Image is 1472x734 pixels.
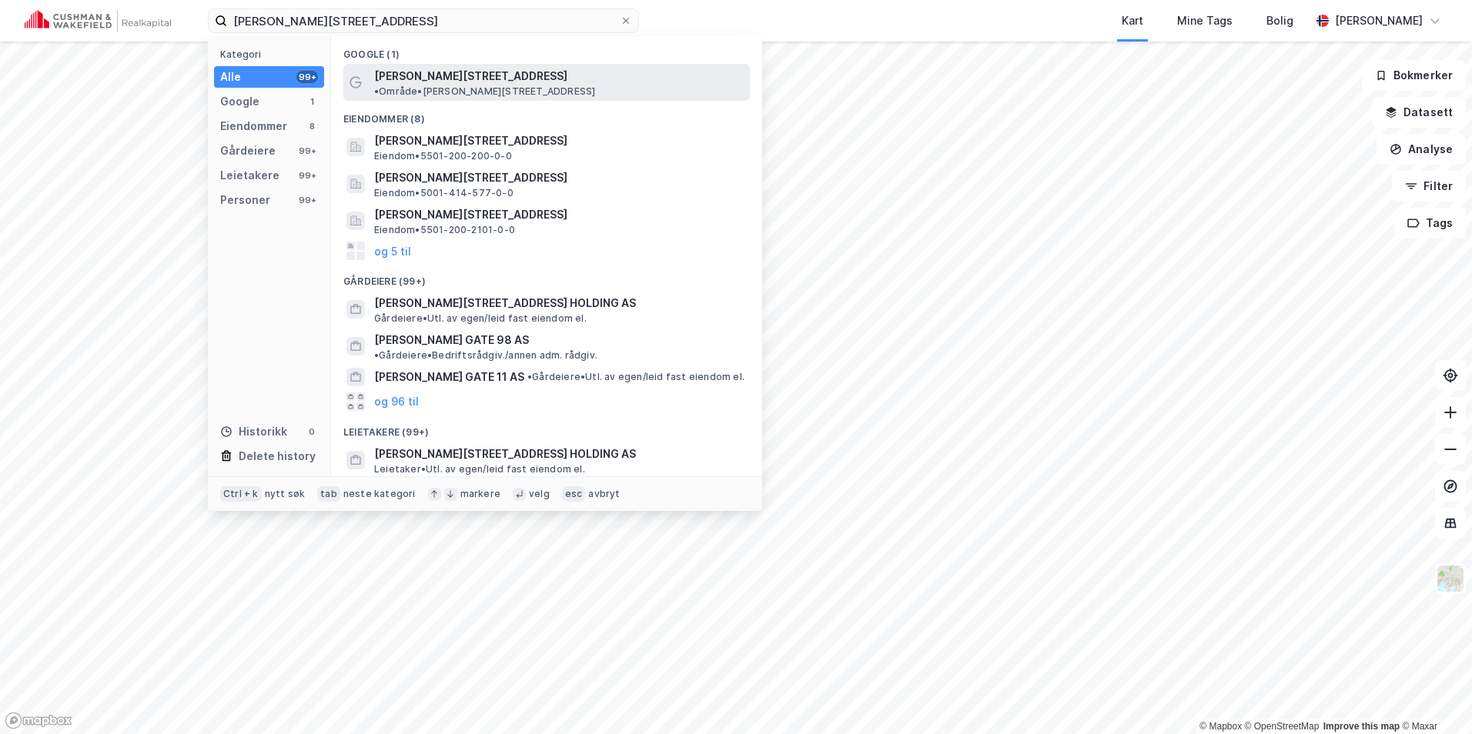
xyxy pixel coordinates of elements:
div: 99+ [296,169,318,182]
div: Delete history [239,447,316,465]
div: Alle [220,68,241,86]
div: Kart [1122,12,1143,30]
button: og 96 til [374,392,419,411]
div: Bolig [1266,12,1293,30]
div: Eiendommer [220,117,287,135]
span: Leietaker • Utl. av egen/leid fast eiendom el. [374,463,585,475]
span: [PERSON_NAME][STREET_ADDRESS] HOLDING AS [374,294,744,312]
button: Analyse [1377,134,1466,165]
button: Tags [1394,208,1466,239]
div: Gårdeiere [220,142,276,160]
iframe: Chat Widget [1395,660,1472,734]
div: Historikk [220,422,287,441]
span: [PERSON_NAME][STREET_ADDRESS] [374,132,744,150]
img: cushman-wakefield-realkapital-logo.202ea83816669bd177139c58696a8fa1.svg [25,10,171,32]
span: Eiendom • 5501-200-2101-0-0 [374,224,515,236]
div: velg [529,488,550,500]
div: Mine Tags [1177,12,1233,30]
span: [PERSON_NAME][STREET_ADDRESS] [374,67,567,85]
div: 8 [306,120,318,132]
button: Filter [1392,171,1466,202]
button: Bokmerker [1362,60,1466,91]
button: og 5 til [374,242,411,260]
span: Gårdeiere • Utl. av egen/leid fast eiendom el. [527,371,744,383]
div: Kontrollprogram for chat [1395,660,1472,734]
div: 0 [306,425,318,438]
div: Google (1) [331,36,762,64]
div: Gårdeiere (99+) [331,263,762,291]
div: esc [562,486,586,502]
div: [PERSON_NAME] [1335,12,1423,30]
span: • [527,371,532,382]
span: Område • [PERSON_NAME][STREET_ADDRESS] [374,85,595,98]
span: [PERSON_NAME][STREET_ADDRESS] [374,168,744,187]
span: [PERSON_NAME][STREET_ADDRESS] [374,205,744,224]
img: Z [1436,564,1465,593]
div: nytt søk [265,488,306,500]
div: Google [220,92,259,111]
a: Improve this map [1323,721,1400,732]
div: Ctrl + k [220,486,262,502]
span: • [374,349,379,361]
div: Kategori [220,48,324,60]
span: Eiendom • 5501-200-200-0-0 [374,150,512,162]
div: avbryt [588,488,620,500]
a: Mapbox [1199,721,1242,732]
div: 1 [306,95,318,108]
div: markere [460,488,500,500]
div: Leietakere [220,166,279,185]
span: Gårdeiere • Bedriftsrådgiv./annen adm. rådgiv. [374,349,597,362]
input: Søk på adresse, matrikkel, gårdeiere, leietakere eller personer [227,9,620,32]
span: [PERSON_NAME][STREET_ADDRESS] HOLDING AS [374,445,744,463]
div: 99+ [296,71,318,83]
div: 99+ [296,194,318,206]
div: 99+ [296,145,318,157]
button: Datasett [1372,97,1466,128]
span: [PERSON_NAME] GATE 98 AS [374,331,529,349]
div: Leietakere (99+) [331,414,762,442]
div: Personer [220,191,270,209]
a: Mapbox homepage [5,712,72,729]
div: neste kategori [343,488,416,500]
span: Eiendom • 5001-414-577-0-0 [374,187,514,199]
div: tab [317,486,340,502]
span: • [374,85,379,97]
span: [PERSON_NAME] GATE 11 AS [374,368,524,386]
span: Gårdeiere • Utl. av egen/leid fast eiendom el. [374,312,587,325]
a: OpenStreetMap [1245,721,1320,732]
div: Eiendommer (8) [331,101,762,128]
